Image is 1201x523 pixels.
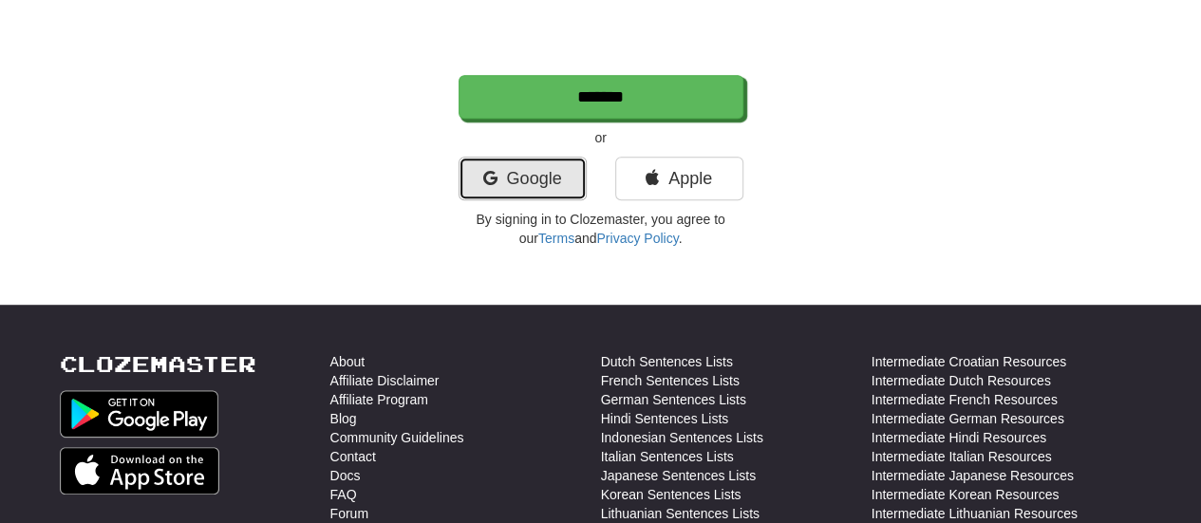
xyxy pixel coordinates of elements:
[601,371,740,390] a: French Sentences Lists
[872,466,1074,485] a: Intermediate Japanese Resources
[872,447,1052,466] a: Intermediate Italian Resources
[601,352,733,371] a: Dutch Sentences Lists
[601,466,756,485] a: Japanese Sentences Lists
[330,466,361,485] a: Docs
[615,157,743,200] a: Apple
[596,231,678,246] a: Privacy Policy
[872,390,1058,409] a: Intermediate French Resources
[459,157,587,200] a: Google
[872,409,1064,428] a: Intermediate German Resources
[330,504,368,523] a: Forum
[60,352,256,376] a: Clozemaster
[601,447,734,466] a: Italian Sentences Lists
[601,428,763,447] a: Indonesian Sentences Lists
[330,409,357,428] a: Blog
[601,485,741,504] a: Korean Sentences Lists
[459,128,743,147] p: or
[872,428,1046,447] a: Intermediate Hindi Resources
[330,485,357,504] a: FAQ
[601,504,760,523] a: Lithuanian Sentences Lists
[872,504,1078,523] a: Intermediate Lithuanian Resources
[872,371,1051,390] a: Intermediate Dutch Resources
[601,390,746,409] a: German Sentences Lists
[872,485,1060,504] a: Intermediate Korean Resources
[459,210,743,248] p: By signing in to Clozemaster, you agree to our and .
[330,447,376,466] a: Contact
[330,428,464,447] a: Community Guidelines
[60,390,219,438] img: Get it on Google Play
[872,352,1066,371] a: Intermediate Croatian Resources
[330,390,428,409] a: Affiliate Program
[60,447,220,495] img: Get it on App Store
[330,371,440,390] a: Affiliate Disclaimer
[330,352,366,371] a: About
[601,409,729,428] a: Hindi Sentences Lists
[538,231,574,246] a: Terms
